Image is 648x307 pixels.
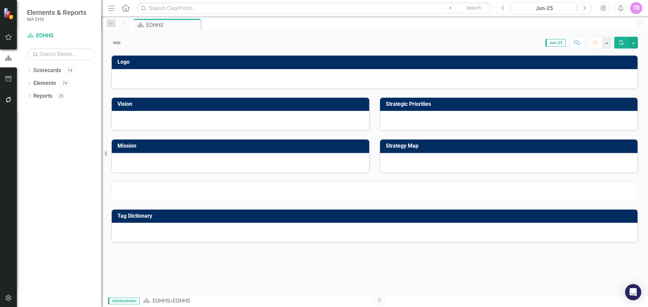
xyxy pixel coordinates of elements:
h3: Strategic Priorities [386,101,634,107]
div: EOHHS [173,298,190,304]
span: Administrator [108,298,140,304]
h3: Strategy Map [386,143,634,149]
div: EOHHS [146,21,199,29]
button: TD [630,2,642,14]
span: Search [466,5,481,10]
input: Search Below... [27,48,94,60]
h3: Vision [117,101,366,107]
button: Search [457,3,490,13]
span: Elements & Reports [27,8,86,17]
div: Open Intercom Messenger [625,284,641,300]
a: Reports [33,92,52,100]
span: Jun-25 [545,39,566,47]
small: MA EHS [27,17,86,22]
div: » [143,297,370,305]
div: 74 [59,81,70,86]
img: ClearPoint Strategy [3,8,15,20]
a: Scorecards [33,67,61,74]
button: Jun-25 [512,2,576,14]
input: Search ClearPoint... [137,2,492,14]
div: Jun-25 [514,4,574,12]
a: EOHHS [153,298,170,304]
div: 20 [56,93,66,99]
img: Not Defined [111,37,122,48]
a: Elements [33,80,56,87]
div: 14 [64,68,75,73]
a: EOHHS [27,32,94,40]
h3: Mission [117,143,366,149]
h3: Tag Dictionary [117,213,634,219]
h3: Logo [117,59,634,65]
